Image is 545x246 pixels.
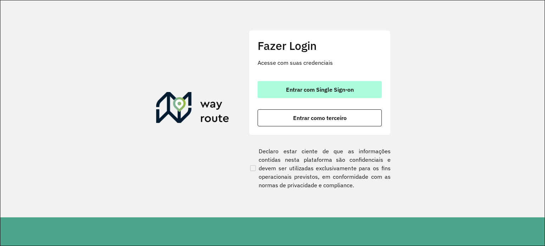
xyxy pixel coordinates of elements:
p: Acesse com suas credenciais [258,58,382,67]
button: button [258,81,382,98]
span: Entrar com Single Sign-on [286,87,354,92]
button: button [258,109,382,126]
h2: Fazer Login [258,39,382,52]
label: Declaro estar ciente de que as informações contidas nesta plataforma são confidenciais e devem se... [249,147,391,189]
span: Entrar como terceiro [293,115,347,121]
img: Roteirizador AmbevTech [156,92,229,126]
